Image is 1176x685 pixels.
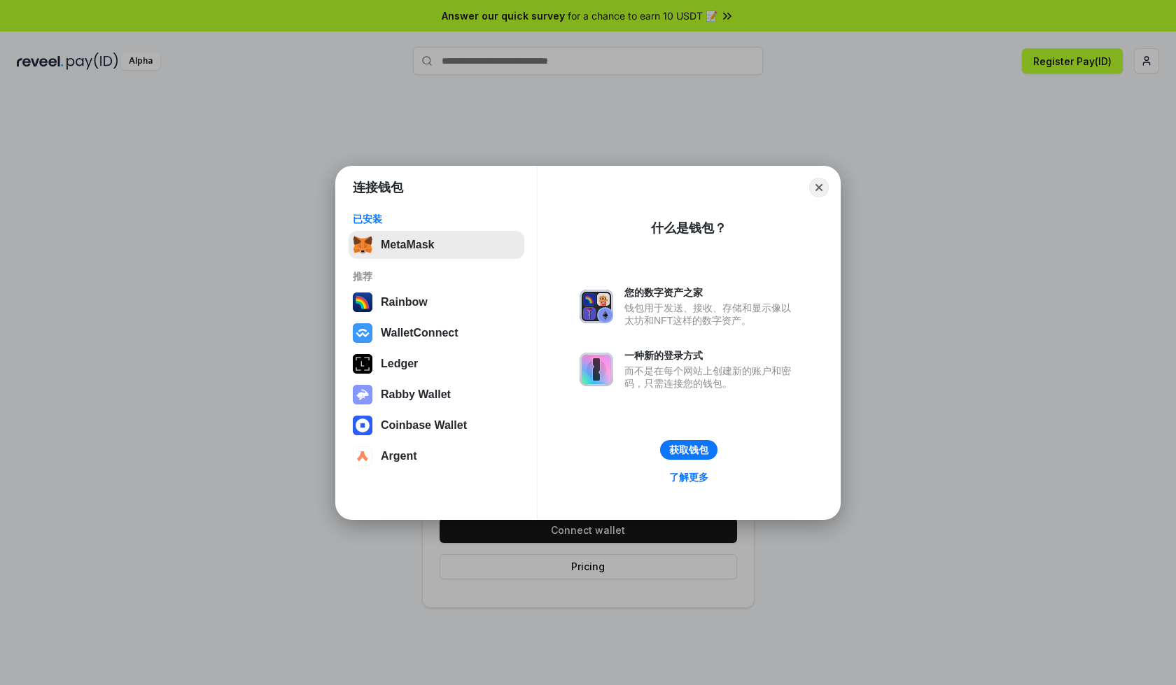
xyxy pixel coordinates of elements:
[624,286,798,299] div: 您的数字资产之家
[349,411,524,439] button: Coinbase Wallet
[353,323,372,343] img: svg+xml,%3Csvg%20width%3D%2228%22%20height%3D%2228%22%20viewBox%3D%220%200%2028%2028%22%20fill%3D...
[353,235,372,255] img: svg+xml,%3Csvg%20fill%3D%22none%22%20height%3D%2233%22%20viewBox%3D%220%200%2035%2033%22%20width%...
[353,354,372,374] img: svg+xml,%3Csvg%20xmlns%3D%22http%3A%2F%2Fwww.w3.org%2F2000%2Fsvg%22%20width%3D%2228%22%20height%3...
[381,239,434,251] div: MetaMask
[349,319,524,347] button: WalletConnect
[660,440,717,460] button: 获取钱包
[353,292,372,312] img: svg+xml,%3Csvg%20width%3D%22120%22%20height%3D%22120%22%20viewBox%3D%220%200%20120%20120%22%20fil...
[353,446,372,466] img: svg+xml,%3Csvg%20width%3D%2228%22%20height%3D%2228%22%20viewBox%3D%220%200%2028%2028%22%20fill%3D...
[353,213,520,225] div: 已安装
[353,270,520,283] div: 推荐
[381,419,467,432] div: Coinbase Wallet
[349,288,524,316] button: Rainbow
[349,350,524,378] button: Ledger
[353,385,372,404] img: svg+xml,%3Csvg%20xmlns%3D%22http%3A%2F%2Fwww.w3.org%2F2000%2Fsvg%22%20fill%3D%22none%22%20viewBox...
[809,178,829,197] button: Close
[669,444,708,456] div: 获取钱包
[353,416,372,435] img: svg+xml,%3Csvg%20width%3D%2228%22%20height%3D%2228%22%20viewBox%3D%220%200%2028%2028%22%20fill%3D...
[651,220,727,236] div: 什么是钱包？
[381,296,428,309] div: Rainbow
[661,468,717,486] a: 了解更多
[624,349,798,362] div: 一种新的登录方式
[349,231,524,259] button: MetaMask
[624,302,798,327] div: 钱包用于发送、接收、存储和显示像以太坊和NFT这样的数字资产。
[624,365,798,390] div: 而不是在每个网站上创建新的账户和密码，只需连接您的钱包。
[580,290,613,323] img: svg+xml,%3Csvg%20xmlns%3D%22http%3A%2F%2Fwww.w3.org%2F2000%2Fsvg%22%20fill%3D%22none%22%20viewBox...
[349,381,524,409] button: Rabby Wallet
[580,353,613,386] img: svg+xml,%3Csvg%20xmlns%3D%22http%3A%2F%2Fwww.w3.org%2F2000%2Fsvg%22%20fill%3D%22none%22%20viewBox...
[353,179,403,196] h1: 连接钱包
[381,450,417,462] div: Argent
[349,442,524,470] button: Argent
[669,471,708,483] div: 了解更多
[381,358,418,370] div: Ledger
[381,388,451,401] div: Rabby Wallet
[381,327,458,339] div: WalletConnect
